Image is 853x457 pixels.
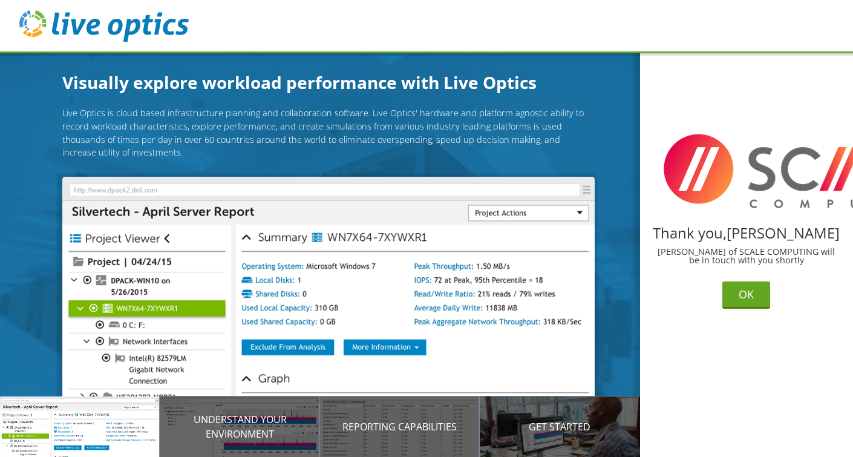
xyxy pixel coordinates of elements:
h2: Thank you, [650,226,844,240]
button: OK [722,281,770,309]
span: [PERSON_NAME] [727,223,840,243]
img: Introducing Live Optics [62,177,595,447]
img: live_optics_svg.svg [19,10,189,42]
p: Understand your environment [160,412,319,441]
p: Reporting Capabilities [320,419,480,434]
p: Get Started [480,419,639,434]
p: [PERSON_NAME] of SCALE COMPUTING will be in touch with you shortly [650,248,844,265]
h1: Visually explore workload performance with Live Optics [62,70,595,95]
p: Live Optics is cloud based infrastructure planning and collaboration software. Live Optics' hardw... [62,107,595,159]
